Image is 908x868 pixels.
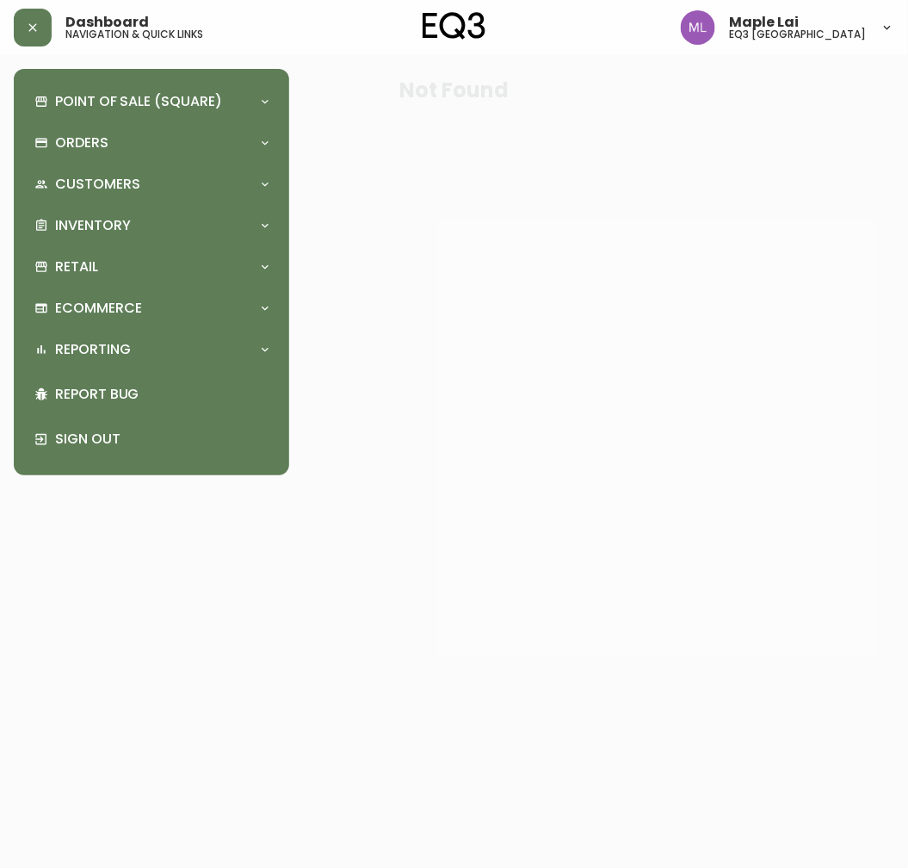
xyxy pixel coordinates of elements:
div: Orders [28,124,275,162]
h5: eq3 [GEOGRAPHIC_DATA] [729,29,867,40]
p: Sign Out [55,430,269,449]
div: Customers [28,165,275,203]
p: Inventory [55,216,131,235]
p: Reporting [55,340,131,359]
img: logo [423,12,486,40]
div: Ecommerce [28,289,275,327]
p: Customers [55,175,140,194]
p: Ecommerce [55,299,142,318]
span: Maple Lai [729,15,799,29]
img: 61e28cffcf8cc9f4e300d877dd684943 [681,10,715,45]
p: Report Bug [55,385,269,404]
div: Sign Out [28,417,275,462]
p: Retail [55,257,98,276]
span: Dashboard [65,15,149,29]
div: Inventory [28,207,275,245]
h5: navigation & quick links [65,29,203,40]
div: Retail [28,248,275,286]
div: Reporting [28,331,275,369]
p: Orders [55,133,108,152]
div: Report Bug [28,372,275,417]
div: Point of Sale (Square) [28,83,275,121]
p: Point of Sale (Square) [55,92,222,111]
